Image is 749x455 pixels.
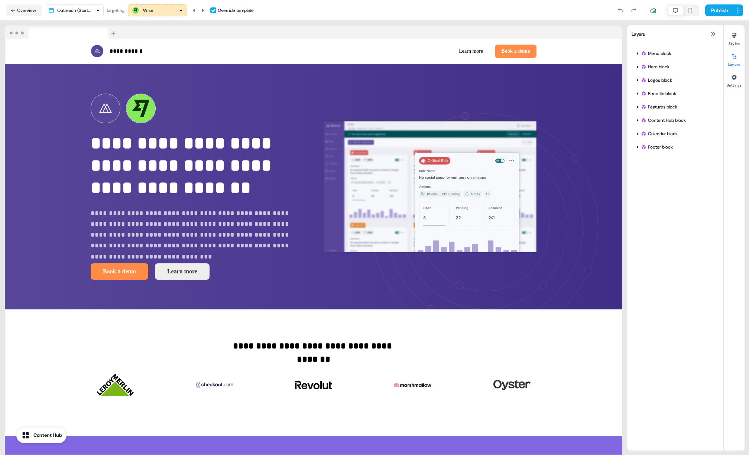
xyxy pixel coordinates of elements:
button: Styles [724,30,745,46]
img: Image [493,370,531,400]
div: Outreach (Starter) [57,7,93,14]
img: Image [97,370,134,400]
div: Calendar block [632,128,719,140]
div: Logos block [632,74,719,86]
button: Learn more [453,45,489,58]
div: Book a demoLearn more [91,263,303,280]
div: Benefits block [641,90,716,97]
div: Footer block [641,143,716,151]
div: Layers [627,25,723,43]
div: Override template [218,7,254,14]
div: Hero block [641,63,716,71]
div: ImageImageImageImageImage [91,364,536,406]
div: Benefits block [632,88,719,100]
button: Layers [724,51,745,67]
button: Content Hub [16,428,67,443]
button: Overview [6,4,42,16]
div: Features block [632,101,719,113]
img: Image [196,370,233,400]
div: Hero block [632,61,719,73]
img: Browser topbar [5,26,119,39]
button: Wise [128,4,187,16]
div: Footer block [632,141,719,153]
div: Learn moreBook a demo [317,45,536,58]
button: Settings [724,71,745,88]
button: Publish [705,4,733,16]
img: Image [295,370,332,400]
img: Image [394,370,431,400]
button: Book a demo [91,263,148,280]
div: targeting [107,7,125,14]
div: Menu block [632,48,719,59]
button: Book a demo [495,45,536,58]
div: Wise [143,7,153,14]
div: Calendar block [641,130,716,137]
div: Content Hub block [632,114,719,126]
div: Menu block [641,50,716,57]
img: Image [324,94,536,280]
div: Content Hub block [641,117,716,124]
div: Features block [641,103,716,111]
button: Learn more [155,263,210,280]
div: Logos block [641,77,716,84]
